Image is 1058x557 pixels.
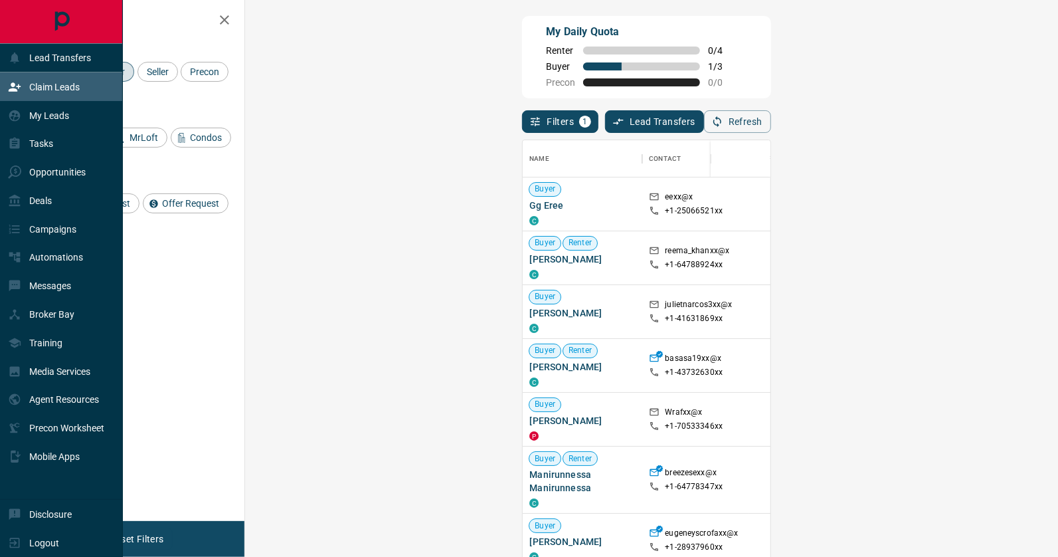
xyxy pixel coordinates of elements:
[665,191,693,205] p: eexx@x
[546,77,575,88] span: Precon
[708,77,737,88] span: 0 / 0
[665,353,721,367] p: basasa19xx@x
[529,414,636,427] span: [PERSON_NAME]
[529,378,539,387] div: condos.ca
[563,345,597,356] span: Renter
[708,61,737,72] span: 1 / 3
[665,259,723,271] p: +1- 64788924xx
[580,117,590,126] span: 1
[546,24,737,40] p: My Daily Quota
[529,453,561,465] span: Buyer
[529,499,539,508] div: condos.ca
[665,205,723,217] p: +1- 25066521xx
[529,199,636,212] span: Gg Eree
[185,66,224,77] span: Precon
[665,367,723,378] p: +1- 43732630xx
[125,132,163,143] span: MrLoft
[665,542,723,553] p: +1- 28937960xx
[665,299,732,313] p: julietnarcos3xx@x
[665,421,723,432] p: +1- 70533346xx
[101,528,172,550] button: Reset Filters
[143,193,228,213] div: Offer Request
[185,132,226,143] span: Condos
[157,198,224,209] span: Offer Request
[529,237,561,249] span: Buyer
[665,407,702,421] p: Wrafxx@x
[529,270,539,279] div: condos.ca
[649,140,681,177] div: Contact
[529,324,539,333] div: condos.ca
[529,399,561,410] span: Buyer
[171,128,231,148] div: Condos
[665,481,723,493] p: +1- 64778347xx
[546,45,575,56] span: Renter
[529,468,636,495] span: Manirunnessa Manirunnessa
[43,13,231,29] h2: Filters
[529,183,561,195] span: Buyer
[523,140,642,177] div: Name
[546,61,575,72] span: Buyer
[665,245,729,259] p: reema_khanxx@x
[529,431,539,441] div: property.ca
[665,528,738,542] p: eugeneyscrofaxx@x
[137,62,178,82] div: Seller
[704,110,771,133] button: Refresh
[529,291,561,302] span: Buyer
[563,237,597,249] span: Renter
[529,520,561,532] span: Buyer
[110,128,167,148] div: MrLoft
[665,313,723,324] p: +1- 41631869xx
[642,140,749,177] div: Contact
[665,467,717,481] p: breezesexx@x
[563,453,597,465] span: Renter
[529,140,549,177] div: Name
[529,360,636,374] span: [PERSON_NAME]
[605,110,704,133] button: Lead Transfers
[529,216,539,225] div: condos.ca
[529,253,636,266] span: [PERSON_NAME]
[522,110,598,133] button: Filters1
[142,66,173,77] span: Seller
[529,345,561,356] span: Buyer
[529,535,636,548] span: [PERSON_NAME]
[181,62,228,82] div: Precon
[708,45,737,56] span: 0 / 4
[529,306,636,320] span: [PERSON_NAME]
